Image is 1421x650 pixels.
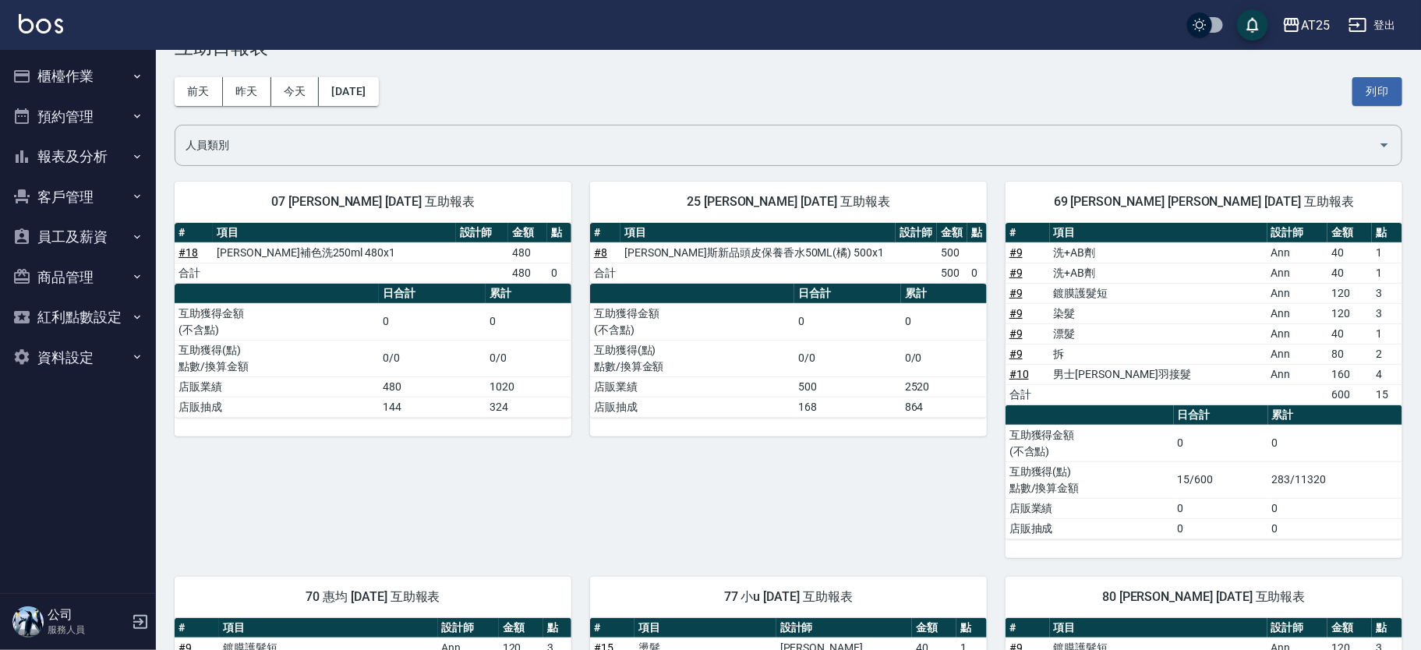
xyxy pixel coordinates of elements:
[1050,323,1267,344] td: 漂髮
[547,263,571,283] td: 0
[1327,242,1372,263] td: 40
[620,242,896,263] td: [PERSON_NAME]斯新品頭皮保養香水50ML(橘) 500x1
[1050,344,1267,364] td: 拆
[1372,283,1402,303] td: 3
[1006,425,1174,461] td: 互助獲得金額 (不含點)
[1268,498,1402,518] td: 0
[1268,461,1402,498] td: 283/11320
[1174,461,1268,498] td: 15/600
[1372,364,1402,384] td: 4
[19,14,63,34] img: Logo
[438,618,499,638] th: 設計師
[486,303,571,340] td: 0
[486,376,571,397] td: 1020
[1174,518,1268,539] td: 0
[1372,618,1402,638] th: 點
[6,177,150,217] button: 客戶管理
[193,589,553,605] span: 70 惠均 [DATE] 互助報表
[1268,425,1402,461] td: 0
[271,77,320,106] button: 今天
[1009,287,1023,299] a: #9
[1006,498,1174,518] td: 店販業績
[1372,323,1402,344] td: 1
[175,618,219,638] th: #
[6,56,150,97] button: 櫃檯作業
[967,263,987,283] td: 0
[1268,518,1402,539] td: 0
[193,194,553,210] span: 07 [PERSON_NAME] [DATE] 互助報表
[1050,303,1267,323] td: 染髮
[1009,368,1029,380] a: #10
[1267,242,1328,263] td: Ann
[1050,223,1267,243] th: 項目
[182,132,1372,159] input: 人員名稱
[1024,194,1384,210] span: 69 [PERSON_NAME] [PERSON_NAME] [DATE] 互助報表
[1050,263,1267,283] td: 洗+AB劑
[1301,16,1330,35] div: AT25
[1006,223,1402,405] table: a dense table
[1009,327,1023,340] a: #9
[776,618,912,638] th: 設計師
[1006,618,1050,638] th: #
[175,284,571,418] table: a dense table
[12,606,44,638] img: Person
[543,618,571,638] th: 點
[213,242,455,263] td: [PERSON_NAME]補色洗250ml 480x1
[794,376,901,397] td: 500
[1006,518,1174,539] td: 店販抽成
[175,223,213,243] th: #
[175,223,571,284] table: a dense table
[379,397,486,417] td: 144
[179,246,198,259] a: #18
[1372,223,1402,243] th: 點
[1342,11,1402,40] button: 登出
[175,376,379,397] td: 店販業績
[1006,461,1174,498] td: 互助獲得(點) 點數/換算金額
[1327,223,1372,243] th: 金額
[901,397,987,417] td: 864
[590,340,794,376] td: 互助獲得(點) 點數/換算金額
[794,397,901,417] td: 168
[1267,364,1328,384] td: Ann
[937,242,967,263] td: 500
[896,223,937,243] th: 設計師
[175,77,223,106] button: 前天
[508,242,546,263] td: 480
[1050,283,1267,303] td: 鍍膜護髮短
[1327,323,1372,344] td: 40
[48,623,127,637] p: 服務人員
[379,340,486,376] td: 0/0
[48,607,127,623] h5: 公司
[508,223,546,243] th: 金額
[956,618,987,638] th: 點
[499,618,543,638] th: 金額
[609,194,968,210] span: 25 [PERSON_NAME] [DATE] 互助報表
[1009,307,1023,320] a: #9
[967,223,987,243] th: 點
[6,257,150,298] button: 商品管理
[1006,384,1050,404] td: 合計
[901,284,987,304] th: 累計
[1327,364,1372,384] td: 160
[379,284,486,304] th: 日合計
[590,303,794,340] td: 互助獲得金額 (不含點)
[794,340,901,376] td: 0/0
[6,297,150,337] button: 紅利點數設定
[1372,263,1402,283] td: 1
[6,136,150,177] button: 報表及分析
[1009,348,1023,360] a: #9
[175,340,379,376] td: 互助獲得(點) 點數/換算金額
[486,397,571,417] td: 324
[456,223,509,243] th: 設計師
[1174,405,1268,426] th: 日合計
[223,77,271,106] button: 昨天
[590,618,635,638] th: #
[379,303,486,340] td: 0
[1276,9,1336,41] button: AT25
[1268,405,1402,426] th: 累計
[1009,246,1023,259] a: #9
[1327,263,1372,283] td: 40
[1174,498,1268,518] td: 0
[486,284,571,304] th: 累計
[590,397,794,417] td: 店販抽成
